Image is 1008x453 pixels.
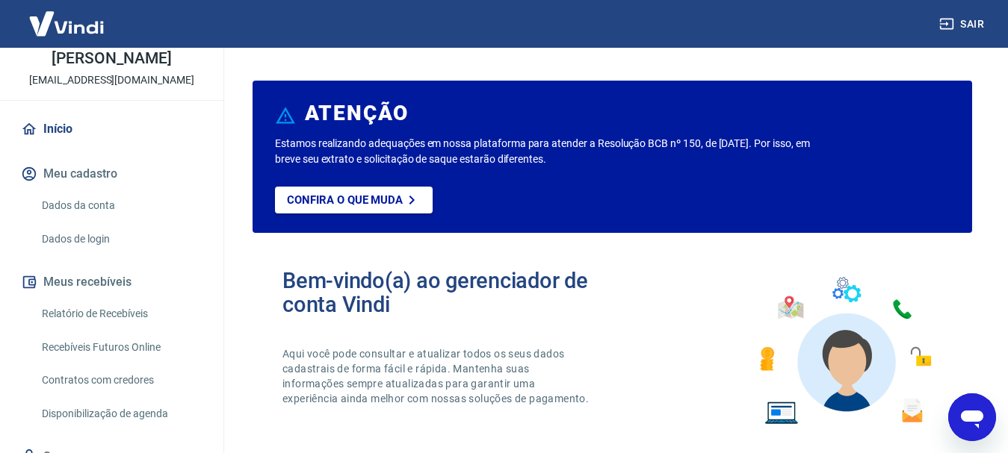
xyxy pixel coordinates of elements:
[36,365,205,396] a: Contratos com credores
[36,332,205,363] a: Recebíveis Futuros Online
[948,393,996,441] iframe: Botão para abrir a janela de mensagens
[29,72,194,88] p: [EMAIL_ADDRESS][DOMAIN_NAME]
[18,1,115,46] img: Vindi
[746,269,942,434] img: Imagem de um avatar masculino com diversos icones exemplificando as funcionalidades do gerenciado...
[275,136,814,167] p: Estamos realizando adequações em nossa plataforma para atender a Resolução BCB nº 150, de [DATE]....
[18,266,205,299] button: Meus recebíveis
[282,346,592,406] p: Aqui você pode consultar e atualizar todos os seus dados cadastrais de forma fácil e rápida. Mant...
[275,187,433,213] a: Confira o que muda
[18,157,205,190] button: Meu cadastro
[36,224,205,254] a: Dados de login
[36,399,205,429] a: Disponibilização de agenda
[52,51,171,66] p: [PERSON_NAME]
[282,269,613,316] h2: Bem-vindo(a) ao gerenciador de conta Vindi
[287,193,403,207] p: Confira o que muda
[305,106,409,121] h6: ATENÇÃO
[936,10,990,38] button: Sair
[36,299,205,329] a: Relatório de Recebíveis
[18,113,205,146] a: Início
[36,190,205,221] a: Dados da conta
